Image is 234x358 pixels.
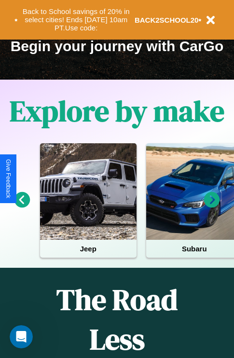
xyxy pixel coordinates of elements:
h1: Explore by make [10,91,224,131]
h4: Jeep [40,240,137,258]
div: Give Feedback [5,159,12,198]
iframe: Intercom live chat [10,325,33,348]
b: BACK2SCHOOL20 [135,16,199,24]
button: Back to School savings of 20% in select cities! Ends [DATE] 10am PT.Use code: [18,5,135,35]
